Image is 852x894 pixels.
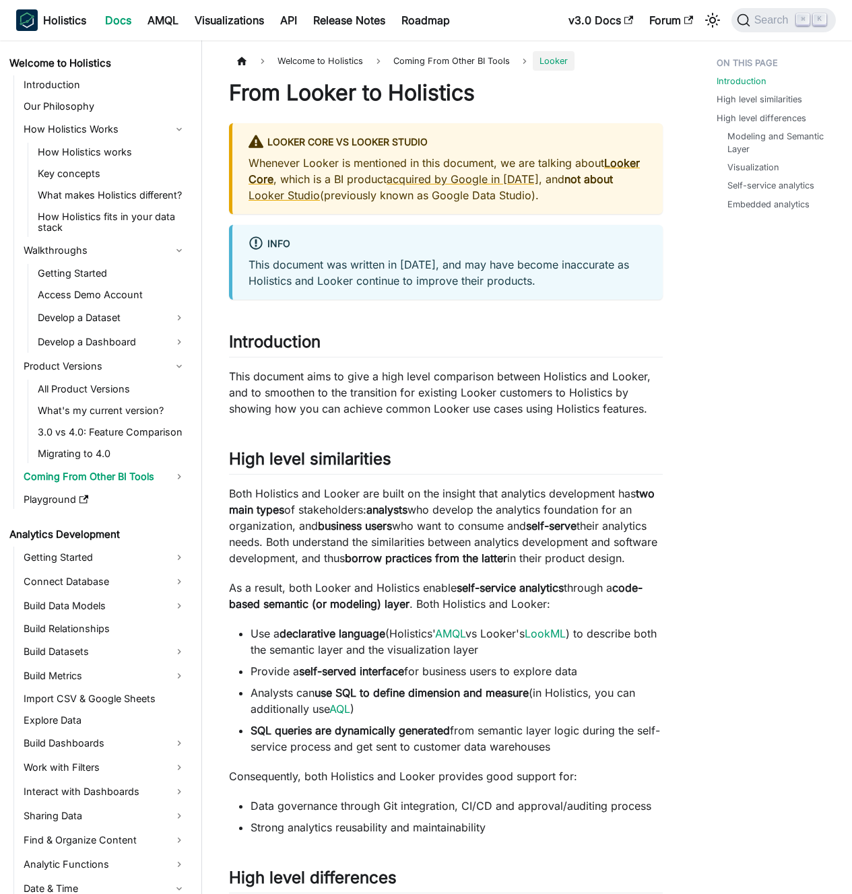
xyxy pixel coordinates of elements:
[34,401,190,420] a: What's my current version?
[229,487,655,516] strong: two main types
[5,54,190,73] a: Welcome to Holistics
[229,79,663,106] h1: From Looker to Holistics
[387,51,517,71] span: Coming From Other BI Tools
[727,130,825,156] a: Modeling and Semantic Layer
[525,627,566,640] a: LookML
[251,722,663,755] li: from semantic layer logic during the self-service process and get sent to customer data warehouses
[20,466,190,487] a: Coming From Other BI Tools
[16,9,86,31] a: HolisticsHolistics
[318,519,392,532] strong: business users
[345,551,507,565] strong: borrow practices from the latter
[564,172,613,186] strong: not about
[20,732,190,754] a: Build Dashboards
[727,179,814,192] a: Self-service analytics
[229,51,663,71] nav: Breadcrumbs
[20,240,190,261] a: Walkthroughs
[34,331,190,353] a: Develop a Dashboard
[249,156,640,186] a: Looker Core
[750,14,797,26] span: Search
[251,625,663,658] li: Use a (Holistics' vs Looker's ) to describe both the semantic layer and the visualization layer
[20,781,190,802] a: Interact with Dashboards
[251,663,663,679] li: Provide a for business users to explore data
[20,118,190,140] a: How Holistics Works
[717,75,766,88] a: Introduction
[457,581,564,594] strong: self-service analytics
[34,264,190,283] a: Getting Started
[34,423,190,442] a: 3.0 vs 4.0: Feature Comparison
[366,503,407,516] strong: analysts
[251,819,663,835] li: Strong analytics reusability and maintainability
[229,449,663,475] h2: High level similarities
[526,519,577,532] strong: self-serve
[717,112,806,125] a: High level differences
[20,665,190,687] a: Build Metrics
[34,444,190,463] a: Migrating to 4.0
[249,134,647,151] div: Looker Core vs Looker Studio
[34,143,190,162] a: How Holistics works
[727,161,779,174] a: Visualization
[34,380,190,399] a: All Product Versions
[5,525,190,544] a: Analytics Development
[20,490,190,509] a: Playground
[717,93,802,106] a: High level similarities
[20,711,190,730] a: Explore Data
[435,627,465,640] a: AMQL
[229,768,663,784] p: Consequently, both Holistics and Looker provides good support for:
[229,580,663,612] p: As a result, both Looker and Holistics enable through a . Both Holistics and Looker:
[20,75,190,94] a: Introduction
[16,9,38,31] img: Holistics
[34,186,190,205] a: What makes Holistics different?
[702,9,723,31] button: Switch between dark and light mode (currently light mode)
[272,9,305,31] a: API
[20,641,190,662] a: Build Datasets
[229,332,663,357] h2: Introduction
[229,868,663,893] h2: High level differences
[20,805,190,827] a: Sharing Data
[813,13,826,26] kbd: K
[20,619,190,638] a: Build Relationships
[187,9,272,31] a: Visualizations
[20,355,190,377] a: Product Versions
[393,9,458,31] a: Roadmap
[249,188,320,202] a: Looker Studio
[34,207,190,237] a: How Holistics fits in your data stack
[315,686,529,699] strong: use SQL to define dimension and measure
[229,51,255,71] a: Home page
[34,307,190,329] a: Develop a Dataset
[731,8,836,32] button: Search (Command+K)
[20,571,190,592] a: Connect Database
[43,12,86,28] b: Holistics
[251,685,663,717] li: Analysts can (in Holistics, you can additionally use )
[20,547,190,568] a: Getting Started
[251,724,450,737] strong: SQL queries are dynamically generated
[280,627,385,640] strong: declarative language
[20,854,190,875] a: Analytic Functions
[20,829,190,851] a: Find & Organize Content
[229,581,643,611] strong: code-based semantic (or modeling) layer
[299,664,404,678] strong: self-served interface
[249,256,647,289] p: This document was written in [DATE], and may have become inaccurate as Holistics and Looker conti...
[229,485,663,566] p: Both Holistics and Looker are built on the insight that analytics development has of stakeholders...
[641,9,701,31] a: Forum
[20,97,190,116] a: Our Philosophy
[251,798,663,814] li: Data governance through Git integration, CI/CD and approval/auditing process
[249,155,647,203] p: Whenever Looker is mentioned in this document, we are talking about , which is a BI product , and...
[727,198,810,211] a: Embedded analytics
[271,51,370,71] span: Welcome to Holistics
[34,285,190,304] a: Access Demo Account
[796,13,810,26] kbd: ⌘
[560,9,641,31] a: v3.0 Docs
[20,689,190,708] a: Import CSV & Google Sheets
[249,236,647,253] div: info
[533,51,575,71] span: Looker
[20,595,190,617] a: Build Data Models
[20,757,190,778] a: Work with Filters
[139,9,187,31] a: AMQL
[229,368,663,417] p: This document aims to give a high level comparison between Holistics and Looker, and to smoothen ...
[305,9,393,31] a: Release Notes
[329,702,350,716] a: AQL
[34,164,190,183] a: Key concepts
[387,172,539,186] a: acquired by Google in [DATE]
[97,9,139,31] a: Docs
